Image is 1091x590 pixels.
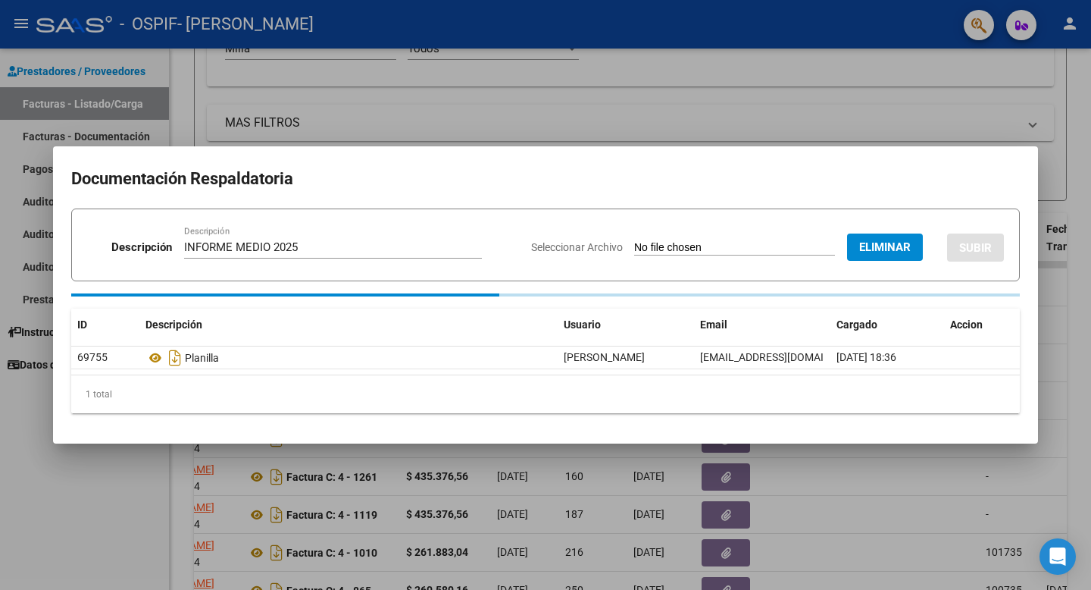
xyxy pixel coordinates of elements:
span: 69755 [77,351,108,363]
datatable-header-cell: Accion [944,309,1020,341]
span: [PERSON_NAME] [564,351,645,363]
datatable-header-cell: Usuario [558,309,694,341]
datatable-header-cell: Email [694,309,830,341]
button: SUBIR [947,234,1004,262]
span: Usuario [564,319,601,331]
span: Seleccionar Archivo [531,241,623,253]
button: Eliminar [847,234,923,261]
div: Planilla [145,346,552,370]
h2: Documentación Respaldatoria [71,165,1020,193]
span: [DATE] 18:36 [836,351,896,363]
span: ID [77,319,87,331]
datatable-header-cell: Cargado [830,309,944,341]
div: Open Intercom Messenger [1039,538,1076,575]
span: Cargado [836,319,877,331]
span: [EMAIL_ADDRESS][DOMAIN_NAME] [700,351,868,363]
span: Email [700,319,727,331]
span: SUBIR [959,241,992,255]
datatable-header-cell: Descripción [139,309,558,341]
div: 1 total [71,375,1020,413]
span: Descripción [145,319,202,331]
span: Accion [950,319,983,331]
p: Descripción [111,239,172,256]
i: Descargar documento [165,346,185,370]
span: Eliminar [859,240,911,254]
datatable-header-cell: ID [71,309,139,341]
